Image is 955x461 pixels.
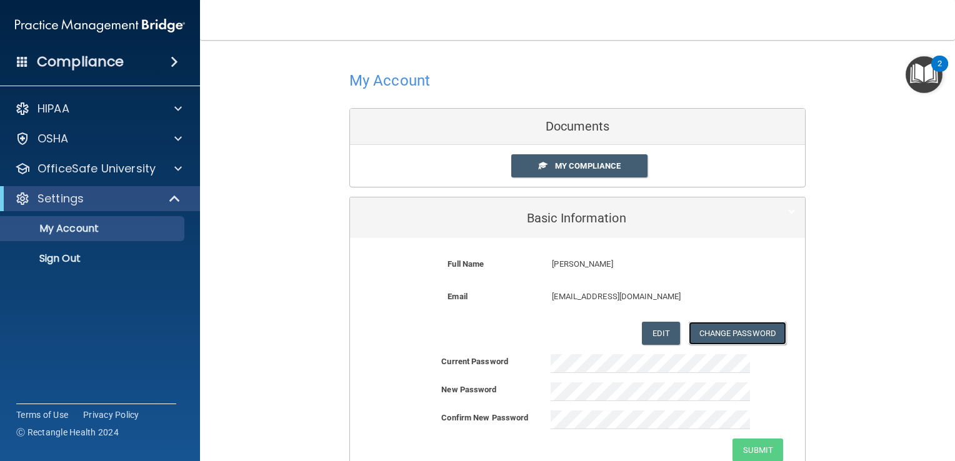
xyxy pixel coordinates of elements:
[15,131,182,146] a: OSHA
[16,409,68,421] a: Terms of Use
[555,161,621,171] span: My Compliance
[37,101,69,116] p: HIPAA
[359,211,757,225] h5: Basic Information
[441,357,508,366] b: Current Password
[83,409,139,421] a: Privacy Policy
[441,413,528,422] b: Confirm New Password
[15,101,182,116] a: HIPAA
[447,259,484,269] b: Full Name
[906,56,942,93] button: Open Resource Center, 2 new notifications
[350,109,805,145] div: Documents
[37,161,156,176] p: OfficeSafe University
[441,385,496,394] b: New Password
[15,161,182,176] a: OfficeSafe University
[37,53,124,71] h4: Compliance
[359,204,796,232] a: Basic Information
[349,72,430,89] h4: My Account
[37,131,69,146] p: OSHA
[689,322,787,345] button: Change Password
[15,191,181,206] a: Settings
[937,64,942,80] div: 2
[739,374,940,424] iframe: Drift Widget Chat Controller
[37,191,84,206] p: Settings
[8,222,179,235] p: My Account
[642,322,680,345] button: Edit
[552,289,742,304] p: [EMAIL_ADDRESS][DOMAIN_NAME]
[8,252,179,265] p: Sign Out
[16,426,119,439] span: Ⓒ Rectangle Health 2024
[552,257,742,272] p: [PERSON_NAME]
[447,292,467,301] b: Email
[15,13,185,38] img: PMB logo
